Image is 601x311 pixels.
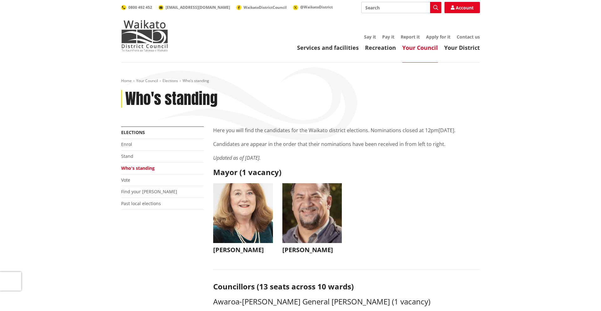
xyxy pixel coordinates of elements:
[162,78,178,83] a: Elections
[401,34,420,40] a: Report it
[282,183,342,257] button: [PERSON_NAME]
[213,281,354,292] strong: Councillors (13 seats across 10 wards)
[121,20,168,51] img: Waikato District Council - Te Kaunihera aa Takiwaa o Waikato
[136,78,158,83] a: Your Council
[444,2,480,13] a: Account
[282,183,342,243] img: WO-M__BECH_A__EWN4j
[213,246,273,254] h3: [PERSON_NAME]
[213,297,480,306] h3: Awaroa-[PERSON_NAME] General [PERSON_NAME] (1 vacancy)
[361,2,441,13] input: Search input
[121,141,132,147] a: Enrol
[166,5,230,10] span: [EMAIL_ADDRESS][DOMAIN_NAME]
[282,246,342,254] h3: [PERSON_NAME]
[426,34,450,40] a: Apply for it
[213,127,480,134] p: Here you will find the candidates for the Waikato district elections. Nominations closed at 12pm[...
[128,5,152,10] span: 0800 492 452
[365,44,396,51] a: Recreation
[293,4,333,10] a: @WaikatoDistrict
[125,90,218,108] h1: Who's standing
[364,34,376,40] a: Say it
[121,200,161,206] a: Past local elections
[182,78,209,83] span: Who's standing
[213,154,261,161] em: Updated as of [DATE].
[300,4,333,10] span: @WaikatoDistrict
[444,44,480,51] a: Your District
[213,183,273,257] button: [PERSON_NAME]
[121,189,177,194] a: Find your [PERSON_NAME]
[244,5,287,10] span: WaikatoDistrictCouncil
[402,44,438,51] a: Your Council
[121,153,133,159] a: Stand
[121,165,155,171] a: Who's standing
[121,78,480,84] nav: breadcrumb
[382,34,394,40] a: Pay it
[213,183,273,243] img: WO-M__CHURCH_J__UwGuY
[236,5,287,10] a: WaikatoDistrictCouncil
[121,177,130,183] a: Vote
[121,129,145,135] a: Elections
[213,140,480,148] p: Candidates are appear in the order that their nominations have been received in from left to right.
[213,167,281,177] strong: Mayor (1 vacancy)
[121,78,132,83] a: Home
[457,34,480,40] a: Contact us
[158,5,230,10] a: [EMAIL_ADDRESS][DOMAIN_NAME]
[297,44,359,51] a: Services and facilities
[121,5,152,10] a: 0800 492 452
